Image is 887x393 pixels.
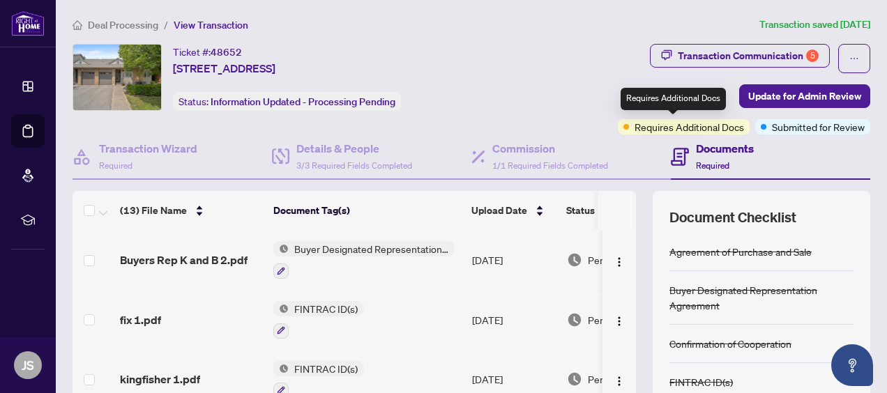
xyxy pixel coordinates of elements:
div: Requires Additional Docs [621,88,726,110]
span: Pending Review [588,252,658,268]
h4: Details & People [296,140,412,157]
button: Status IconFINTRAC ID(s) [273,301,363,339]
span: FINTRAC ID(s) [289,301,363,316]
span: Deal Processing [88,19,158,31]
span: ellipsis [849,54,859,63]
h4: Documents [696,140,754,157]
img: Document Status [567,252,582,268]
th: Document Tag(s) [268,191,466,230]
span: Buyer Designated Representation Agreement [289,241,454,256]
button: Logo [608,249,630,271]
span: Upload Date [471,203,527,218]
h4: Transaction Wizard [99,140,197,157]
span: kingfisher 1.pdf [120,371,200,387]
button: Transaction Communication5 [650,44,830,68]
img: IMG-N12343520_1.jpg [73,45,161,110]
span: Status [566,203,595,218]
span: Pending Review [588,371,658,387]
img: Document Status [567,371,582,387]
span: FINTRAC ID(s) [289,361,363,376]
img: logo [11,10,45,36]
img: Status Icon [273,241,289,256]
span: View Transaction [174,19,248,31]
div: Agreement of Purchase and Sale [669,244,812,259]
span: Pending Review [588,312,658,327]
td: [DATE] [467,230,561,290]
img: Status Icon [273,301,289,316]
div: FINTRAC ID(s) [669,374,733,390]
span: Submitted for Review [772,119,865,134]
h4: Commission [492,140,608,157]
div: Status: [173,92,401,111]
div: 5 [806,49,819,62]
img: Status Icon [273,361,289,376]
span: fix 1.pdf [120,311,161,328]
span: [STREET_ADDRESS] [173,60,275,77]
button: Logo [608,368,630,390]
span: Update for Admin Review [748,85,861,107]
article: Transaction saved [DATE] [759,17,870,33]
span: (13) File Name [120,203,187,218]
span: Required [696,160,729,171]
button: Logo [608,309,630,331]
li: / [164,17,168,33]
img: Logo [614,376,625,387]
span: 1/1 Required Fields Completed [492,160,608,171]
span: 3/3 Required Fields Completed [296,160,412,171]
th: (13) File Name [114,191,268,230]
th: Upload Date [466,191,561,230]
span: 48652 [211,46,242,59]
div: Ticket #: [173,44,242,60]
span: Requires Additional Docs [635,119,744,134]
th: Status [561,191,679,230]
div: Buyer Designated Representation Agreement [669,282,854,313]
span: JS [22,355,34,375]
img: Logo [614,316,625,327]
button: Status IconBuyer Designated Representation Agreement [273,241,454,279]
button: Open asap [831,344,873,386]
span: Document Checklist [669,208,796,227]
img: Logo [614,256,625,268]
span: Buyers Rep K and B 2.pdf [120,252,248,268]
button: Update for Admin Review [739,84,870,108]
td: [DATE] [467,290,561,350]
img: Document Status [567,312,582,327]
div: Transaction Communication [678,45,819,67]
span: home [73,20,82,30]
span: Required [99,160,132,171]
span: Information Updated - Processing Pending [211,95,395,108]
div: Confirmation of Cooperation [669,336,791,351]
